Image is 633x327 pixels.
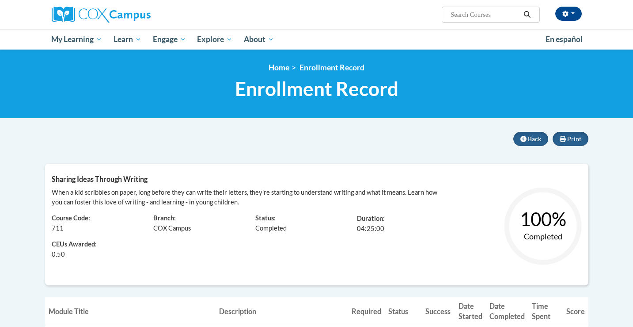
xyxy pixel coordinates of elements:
a: Engage [147,29,192,50]
span: 04:25:00 [357,225,384,232]
th: Date Completed [486,297,528,325]
button: Account Settings [555,7,582,21]
th: Required [348,297,385,325]
th: Description [216,297,348,325]
a: Learn [108,29,147,50]
span: My Learning [51,34,102,45]
span: When a kid scribbles on paper, long before they can write their letters, they're starting to unde... [52,189,437,206]
span: Completed [255,224,287,232]
input: Search Courses [450,9,520,20]
a: My Learning [46,29,108,50]
span: Back [528,135,541,142]
th: Score [563,297,588,325]
span: About [244,34,274,45]
a: Cox Campus [52,7,220,23]
div: Main menu [38,29,595,50]
span: Explore [197,34,232,45]
span: Print [567,135,581,142]
th: Status [385,297,422,325]
a: About [238,29,280,50]
span: Branch: [153,214,176,222]
span: Course Code: [52,214,90,222]
button: Search [520,9,534,20]
span: CEUs Awarded: [52,240,140,250]
th: Success [422,297,455,325]
th: Module Title [45,297,216,325]
span: Enrollment Record [235,77,398,100]
span: En español [546,35,583,44]
a: Home [269,63,289,72]
text: Completed [523,231,562,241]
span: Enrollment Record [299,63,364,72]
span: 711 [52,224,64,232]
a: En español [540,30,588,49]
img: Cox Campus [52,7,151,23]
text: 100% [519,208,566,230]
span: Status: [255,214,276,222]
a: Explore [191,29,238,50]
span: Duration: [357,215,385,222]
button: Print [553,132,588,146]
span: 0.50 [52,250,65,259]
th: Date Started [455,297,486,325]
span: COX Campus [153,224,191,232]
span: Learn [114,34,141,45]
th: Time Spent [528,297,563,325]
span: Sharing Ideas Through Writing [52,175,148,183]
button: Back [513,132,548,146]
span: Engage [153,34,186,45]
